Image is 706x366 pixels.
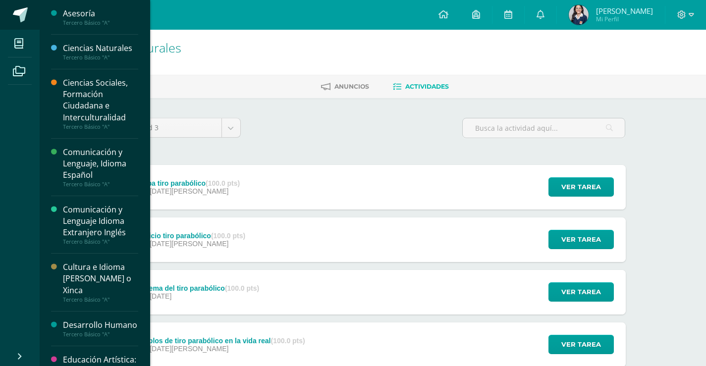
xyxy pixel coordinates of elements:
a: Anuncios [321,79,369,95]
span: Anuncios [334,83,369,90]
a: Comunicación y Lenguaje Idioma Extranjero InglésTercero Básico "A" [63,204,138,245]
button: Ver tarea [548,282,614,302]
div: Comunicación y Lenguaje, Idioma Español [63,147,138,181]
span: Actividades [405,83,449,90]
div: Tercero Básico "A" [63,54,138,61]
button: Ver tarea [548,230,614,249]
img: 247608930fe9e8d457b9cdbfcb073c93.png [569,5,589,25]
input: Busca la actividad aquí... [463,118,625,138]
span: Mi Perfil [596,15,653,23]
a: Desarrollo HumanoTercero Básico "A" [63,319,138,338]
button: Ver tarea [548,177,614,197]
div: Ejercicio tiro parabólico [132,232,245,240]
div: Ciencias Naturales [63,43,138,54]
a: Ciencias NaturalesTercero Básico "A" [63,43,138,61]
strong: (100.0 pts) [225,284,259,292]
span: Ver tarea [561,283,601,301]
div: Tercero Básico "A" [63,331,138,338]
a: Cultura e Idioma [PERSON_NAME] o XincaTercero Básico "A" [63,261,138,303]
div: Asesoría [63,8,138,19]
span: [DATE][PERSON_NAME] [150,240,228,248]
strong: (100.0 pts) [206,179,240,187]
strong: (100.0 pts) [271,337,305,345]
div: Ejemplos de tiro parabólico en la vida real [132,337,305,345]
div: Prueba tiro parabólico [132,179,240,187]
div: Cultura e Idioma [PERSON_NAME] o Xinca [63,261,138,296]
a: AsesoríaTercero Básico "A" [63,8,138,26]
span: Unidad 3 [128,118,214,137]
a: Comunicación y Lenguaje, Idioma EspañolTercero Básico "A" [63,147,138,188]
div: Ciencias Sociales, Formación Ciudadana e Interculturalidad [63,77,138,123]
span: Ver tarea [561,335,601,354]
span: [PERSON_NAME] [596,6,653,16]
div: Tercero Básico "A" [63,181,138,188]
span: Ver tarea [561,230,601,249]
span: [DATE][PERSON_NAME] [150,345,228,353]
div: Tercero Básico "A" [63,296,138,303]
div: Esquema del tiro parabólico [132,284,259,292]
button: Ver tarea [548,335,614,354]
a: Actividades [393,79,449,95]
span: [DATE] [150,292,171,300]
a: Ciencias Sociales, Formación Ciudadana e InterculturalidadTercero Básico "A" [63,77,138,130]
div: Tercero Básico "A" [63,123,138,130]
strong: (100.0 pts) [211,232,245,240]
div: Desarrollo Humano [63,319,138,331]
div: Comunicación y Lenguaje Idioma Extranjero Inglés [63,204,138,238]
div: Tercero Básico "A" [63,238,138,245]
span: [DATE][PERSON_NAME] [150,187,228,195]
span: Ver tarea [561,178,601,196]
a: Unidad 3 [121,118,240,137]
div: Tercero Básico "A" [63,19,138,26]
